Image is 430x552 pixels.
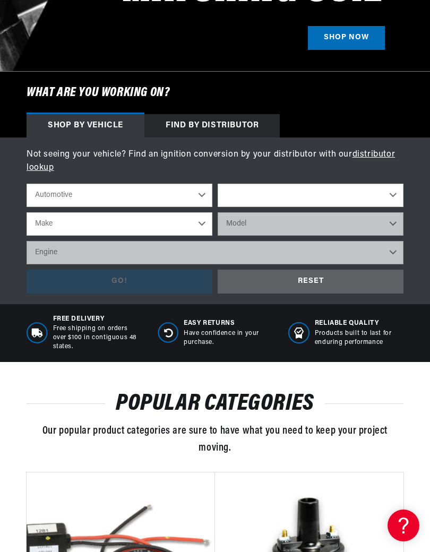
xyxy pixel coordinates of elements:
[144,114,280,137] div: Find by Distributor
[218,212,403,236] select: Model
[53,324,142,351] p: Free shipping on orders over $100 in contiguous 48 states.
[27,114,144,137] div: Shop by vehicle
[27,212,212,236] select: Make
[42,426,388,453] span: Our popular product categories are sure to have what you need to keep your project moving.
[27,394,403,414] h2: POPULAR CATEGORIES
[184,329,272,347] p: Have confidence in your purchase.
[308,26,385,50] a: SHOP NOW
[315,319,403,328] span: RELIABLE QUALITY
[27,148,403,175] p: Not seeing your vehicle? Find an ignition conversion by your distributor with our
[27,241,403,264] select: Engine
[218,184,403,207] select: Year
[315,329,403,347] p: Products built to last for enduring performance
[53,315,142,324] span: Free Delivery
[218,270,403,294] div: RESET
[184,319,272,328] span: Easy Returns
[27,184,212,207] select: Ride Type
